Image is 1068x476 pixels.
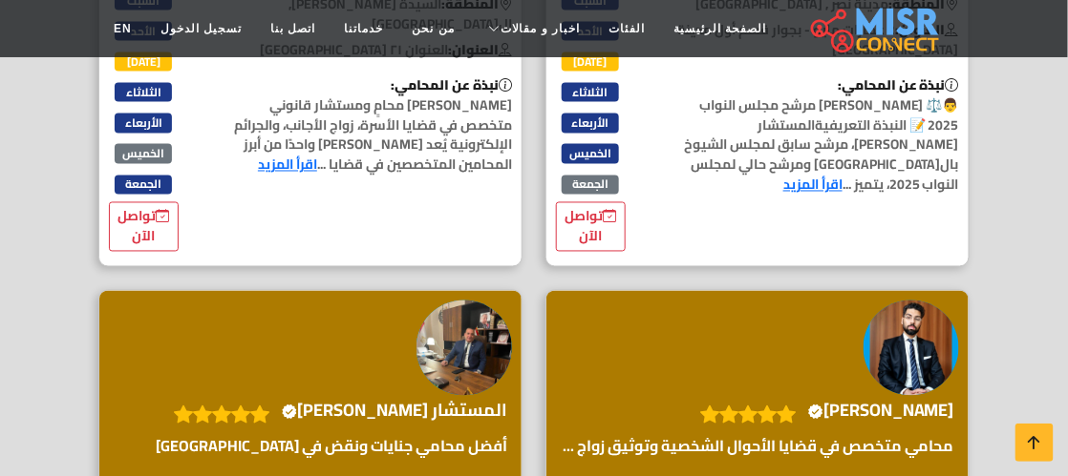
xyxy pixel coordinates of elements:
b: نبذة عن المحامي: [838,72,959,97]
a: خدماتنا [330,10,397,47]
img: main.misr_connect [811,5,939,52]
span: الخميس [562,144,619,163]
span: الأربعاء [562,114,619,133]
h4: [PERSON_NAME] [808,401,954,422]
img: الأستاذ علاء ناصر [864,300,959,396]
span: الثلاثاء [115,83,172,102]
a: EN [99,10,146,47]
a: تواصل الآن [556,202,626,252]
span: الخميس [115,144,172,163]
a: من نحن [397,10,468,47]
p: [PERSON_NAME] محامٍ ومستشار قانوني متخصص في قضايا الأسرة، زواج الأجانب، والجرائم الإلكترونية يُعد... [211,75,523,176]
a: تسجيل الدخول [146,10,256,47]
a: [PERSON_NAME] [805,397,959,425]
a: اخبار و مقالات [469,10,595,47]
a: الصفحة الرئيسية [659,10,780,47]
p: 👨⚖️ [PERSON_NAME] مرشح مجلس النواب 2025 📝 النبذة التعريفيةالمستشار [PERSON_NAME]، مرشح سابق لمجلس... [658,75,970,196]
img: المستشار محمد النحاس [417,300,512,396]
b: نبذة عن المحامي: [391,72,512,97]
span: [DATE] [115,52,172,72]
a: المستشار [PERSON_NAME] [279,397,512,425]
a: أفضل محامي جنايات ونقض في [GEOGRAPHIC_DATA] [151,435,512,458]
svg: Verified account [808,404,823,420]
a: اقرأ المزيد [783,173,843,197]
span: [DATE] [562,52,619,72]
a: اتصل بنا [256,10,330,47]
h4: المستشار [PERSON_NAME] [282,401,507,422]
span: اخبار و مقالات [501,20,581,37]
span: الثلاثاء [562,83,619,102]
a: محامي متخصص في قضايا الأحوال الشخصية وتوثيق زواج ... [558,435,959,458]
span: الأربعاء [115,114,172,133]
a: تواصل الآن [109,202,179,252]
a: اقرأ المزيد [258,153,317,177]
span: الجمعة [115,176,172,195]
a: الفئات [594,10,659,47]
span: الجمعة [562,176,619,195]
svg: Verified account [282,404,297,420]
